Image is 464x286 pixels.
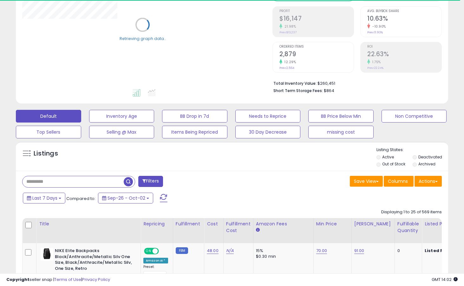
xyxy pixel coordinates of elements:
span: Columns [388,178,408,184]
strong: Copyright [6,276,29,283]
button: Last 7 Days [23,193,65,203]
a: N/A [226,248,234,254]
small: -10.90% [370,24,386,29]
small: Amazon Fees. [256,227,260,233]
div: Fulfillment [176,221,201,227]
a: 91.00 [354,248,364,254]
span: Compared to: [66,196,95,202]
small: Prev: 11.93% [367,30,383,34]
b: Listed Price: [425,248,454,254]
div: Amazon Fees [256,221,311,227]
div: Amazon AI * [143,258,168,263]
span: ON [145,249,153,254]
h2: 2,879 [279,50,354,59]
div: Fulfillment Cost [226,221,251,234]
small: Prev: $13,237 [279,30,297,34]
small: 1.75% [370,60,381,64]
h2: 22.63% [367,50,441,59]
button: Top Sellers [16,126,81,138]
button: Filters [138,176,163,187]
button: Items Being Repriced [162,126,227,138]
button: BB Drop in 7d [162,110,227,123]
label: Deactivated [418,154,442,160]
p: Listing States: [376,147,448,153]
a: Terms of Use [54,276,81,283]
button: Non Competitive [382,110,447,123]
span: $864 [324,88,334,94]
button: Save View [350,176,383,187]
div: Repricing [143,221,170,227]
span: Ordered Items [279,45,354,49]
div: 0 [397,248,417,254]
label: Archived [418,161,435,167]
label: Active [382,154,394,160]
div: Cost [207,221,221,227]
li: $260,451 [273,79,437,87]
div: Retrieving graph data.. [120,36,166,41]
button: 30 Day Decrease [235,126,301,138]
button: Inventory Age [89,110,154,123]
a: 48.00 [207,248,219,254]
small: 12.29% [282,60,296,64]
span: 2025-10-10 14:02 GMT [432,276,458,283]
small: 21.98% [282,24,296,29]
div: $0.30 min [256,254,309,259]
small: Prev: 2,564 [279,66,294,70]
span: Avg. Buybox Share [367,10,441,13]
div: Min Price [316,221,349,227]
span: Last 7 Days [32,195,57,201]
label: Out of Stock [382,161,405,167]
button: Sep-26 - Oct-02 [98,193,153,203]
h2: 10.63% [367,15,441,23]
button: BB Price Below Min [308,110,374,123]
b: NIKE Elite Backpacks Black/Anthracite/Metallic Silv One Size, Black/Anthracite/Metallic Silv, One... [55,248,132,273]
small: FBM [176,247,188,254]
button: Selling @ Max [89,126,154,138]
div: seller snap | | [6,277,110,283]
button: Actions [415,176,442,187]
div: [PERSON_NAME] [354,221,392,227]
img: 31hb+b3C+vL._SL40_.jpg [41,248,53,261]
h2: $16,147 [279,15,354,23]
div: Title [39,221,138,227]
div: Displaying 1 to 25 of 569 items [381,209,442,215]
div: Fulfillable Quantity [397,221,419,234]
h5: Listings [34,149,58,158]
div: Preset: [143,265,168,279]
small: Prev: 22.24% [367,66,383,70]
span: ROI [367,45,441,49]
a: Privacy Policy [82,276,110,283]
button: Needs to Reprice [235,110,301,123]
span: OFF [158,249,168,254]
button: missing cost [308,126,374,138]
a: 70.00 [316,248,327,254]
div: 15% [256,248,309,254]
span: Profit [279,10,354,13]
button: Columns [384,176,414,187]
b: Total Inventory Value: [273,81,317,86]
button: Default [16,110,81,123]
span: Sep-26 - Oct-02 [108,195,145,201]
b: Short Term Storage Fees: [273,88,323,93]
